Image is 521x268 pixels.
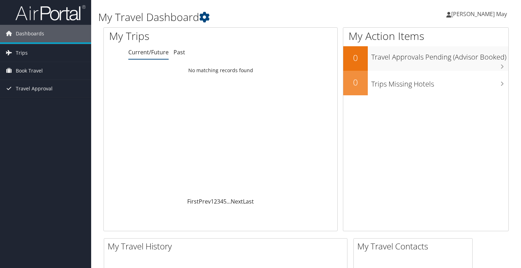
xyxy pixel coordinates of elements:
span: Book Travel [16,62,43,80]
a: 2 [214,198,217,205]
span: … [226,198,231,205]
a: First [187,198,199,205]
span: Trips [16,44,28,62]
h1: My Action Items [343,29,508,43]
a: Current/Future [128,48,169,56]
h1: My Trips [109,29,235,43]
h2: My Travel History [108,240,347,252]
a: Prev [199,198,211,205]
span: Travel Approval [16,80,53,97]
a: Last [243,198,254,205]
a: 0Travel Approvals Pending (Advisor Booked) [343,46,508,71]
h3: Trips Missing Hotels [371,76,508,89]
h1: My Travel Dashboard [98,10,375,25]
a: Past [174,48,185,56]
h3: Travel Approvals Pending (Advisor Booked) [371,49,508,62]
h2: 0 [343,76,368,88]
h2: My Travel Contacts [357,240,472,252]
span: Dashboards [16,25,44,42]
a: 1 [211,198,214,205]
a: 3 [217,198,220,205]
td: No matching records found [104,64,337,77]
a: 4 [220,198,223,205]
a: 0Trips Missing Hotels [343,71,508,95]
a: [PERSON_NAME] May [446,4,514,25]
a: Next [231,198,243,205]
h2: 0 [343,52,368,64]
span: [PERSON_NAME] May [451,10,507,18]
a: 5 [223,198,226,205]
img: airportal-logo.png [15,5,86,21]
